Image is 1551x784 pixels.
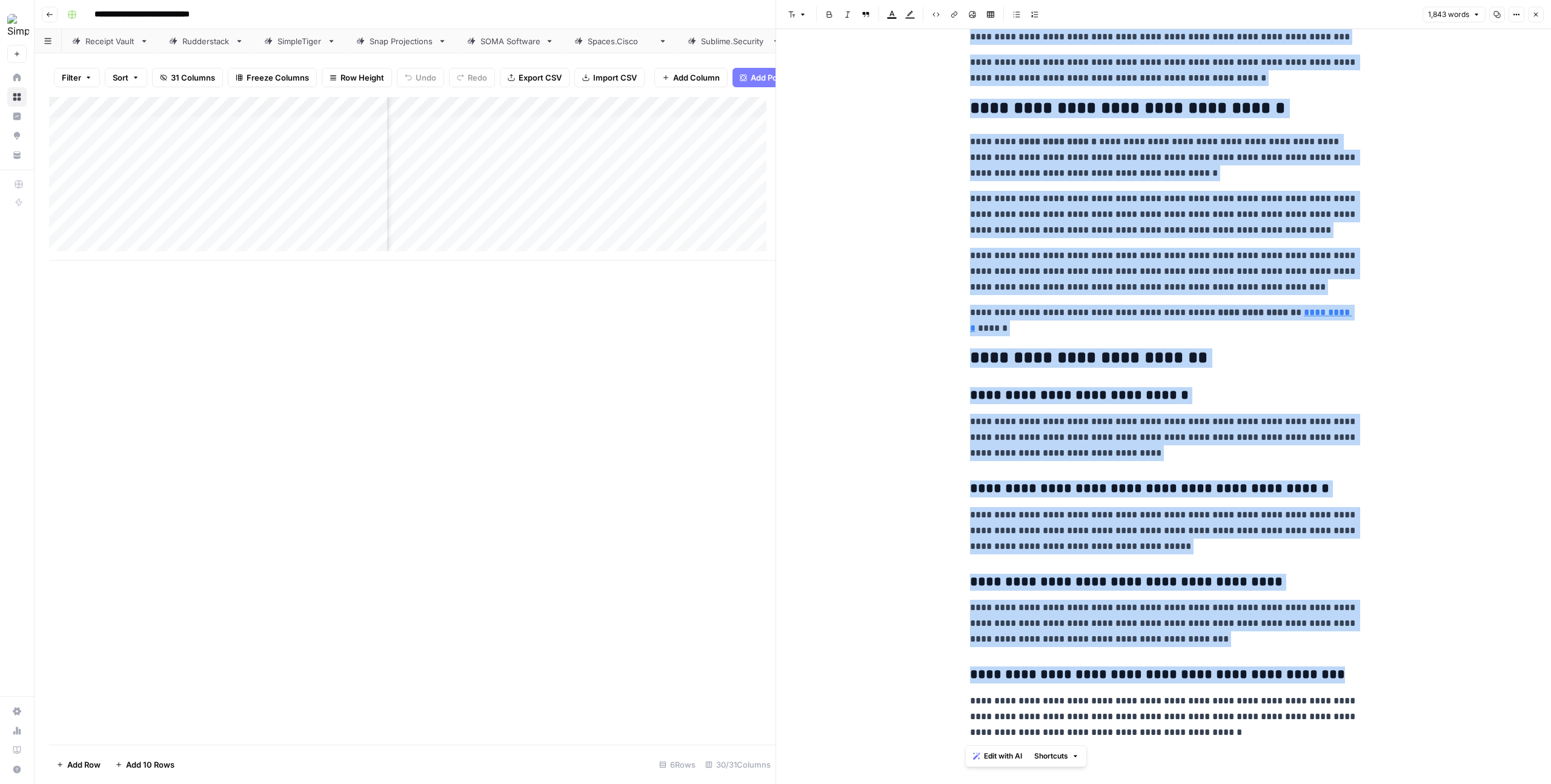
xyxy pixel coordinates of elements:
[105,68,147,87] button: Sort
[277,35,322,47] div: SimpleTiger
[7,107,27,126] a: Insights
[7,126,27,145] a: Opportunities
[247,71,309,84] span: Freeze Columns
[62,29,159,53] a: Receipt Vault
[673,71,720,84] span: Add Column
[228,68,317,87] button: Freeze Columns
[701,35,767,47] div: [DOMAIN_NAME]
[588,35,654,47] div: [DOMAIN_NAME]
[574,68,645,87] button: Import CSV
[182,35,230,47] div: Rudderstack
[7,68,27,87] a: Home
[159,29,254,53] a: Rudderstack
[519,71,562,84] span: Export CSV
[7,14,29,36] img: SimpleTiger Logo
[126,759,174,771] span: Add 10 Rows
[7,740,27,760] a: Learning Hub
[677,29,791,53] a: [DOMAIN_NAME]
[468,71,487,84] span: Redo
[370,35,433,47] div: Snap Projections
[322,68,392,87] button: Row Height
[1034,751,1068,762] span: Shortcuts
[7,145,27,165] a: Your Data
[171,71,215,84] span: 31 Columns
[457,29,564,53] a: SOMA Software
[346,29,457,53] a: Snap Projections
[449,68,495,87] button: Redo
[7,760,27,779] button: Help + Support
[564,29,677,53] a: [DOMAIN_NAME]
[416,71,436,84] span: Undo
[7,702,27,721] a: Settings
[67,759,101,771] span: Add Row
[751,71,817,84] span: Add Power Agent
[732,68,824,87] button: Add Power Agent
[49,755,108,774] button: Add Row
[593,71,637,84] span: Import CSV
[480,35,540,47] div: SOMA Software
[700,755,775,774] div: 30/31 Columns
[1428,9,1469,20] span: 1,843 words
[113,71,128,84] span: Sort
[7,10,27,40] button: Workspace: SimpleTiger
[85,35,135,47] div: Receipt Vault
[654,68,728,87] button: Add Column
[54,68,100,87] button: Filter
[152,68,223,87] button: 31 Columns
[500,68,570,87] button: Export CSV
[108,755,182,774] button: Add 10 Rows
[397,68,444,87] button: Undo
[7,721,27,740] a: Usage
[1423,7,1486,22] button: 1,843 words
[984,751,1022,762] span: Edit with AI
[654,755,700,774] div: 6 Rows
[62,71,81,84] span: Filter
[254,29,346,53] a: SimpleTiger
[340,71,384,84] span: Row Height
[1029,748,1084,764] button: Shortcuts
[7,87,27,107] a: Browse
[968,748,1027,764] button: Edit with AI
